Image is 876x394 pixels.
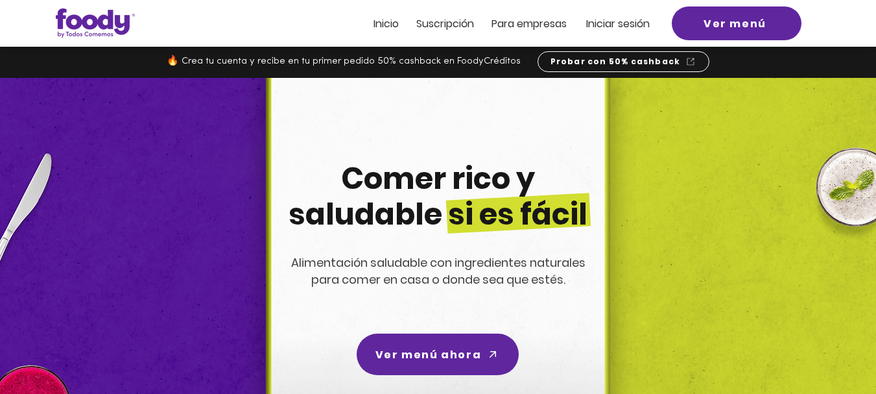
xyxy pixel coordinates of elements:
[56,8,135,38] img: Logo_Foody V2.0.0 (3).png
[550,56,681,68] span: Probar con 50% cashback
[373,16,399,31] span: Inicio
[586,16,650,31] span: Iniciar sesión
[801,319,863,381] iframe: Messagebird Livechat Widget
[375,347,481,363] span: Ver menú ahora
[167,56,521,66] span: 🔥 Crea tu cuenta y recibe en tu primer pedido 50% cashback en FoodyCréditos
[291,254,586,288] span: Alimentación saludable con ingredientes naturales para comer en casa o donde sea que estés.
[357,334,519,375] a: Ver menú ahora
[504,16,567,31] span: ra empresas
[416,16,474,31] span: Suscripción
[416,18,474,29] a: Suscripción
[491,16,504,31] span: Pa
[373,18,399,29] a: Inicio
[586,18,650,29] a: Iniciar sesión
[672,6,801,40] a: Ver menú
[491,18,567,29] a: Para empresas
[704,16,766,32] span: Ver menú
[538,51,709,72] a: Probar con 50% cashback
[289,158,587,235] span: Comer rico y saludable si es fácil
